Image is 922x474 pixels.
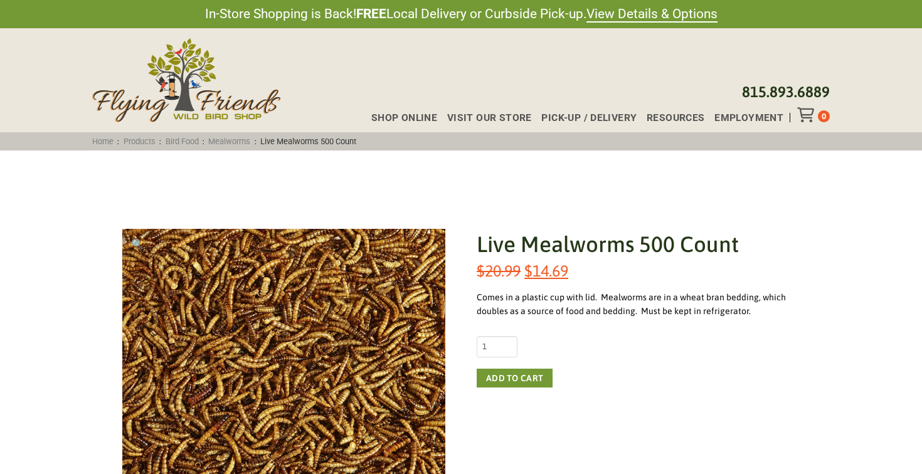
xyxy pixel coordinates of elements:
span: Pick-up / Delivery [541,113,637,123]
a: Shop Online [361,113,437,123]
span: 🔍 [131,238,144,250]
a: Bird Food [161,137,203,146]
div: Toggle Off Canvas Content [797,107,818,122]
button: Add to cart [477,369,553,387]
span: Shop Online [371,113,437,123]
a: Mealworms [204,137,255,146]
a: Home [88,137,118,146]
span: $ [524,261,533,280]
a: View full-screen image gallery [122,229,152,259]
a: View Details & Options [586,6,718,23]
span: Employment [714,113,783,123]
img: Flying Friends Wild Bird Shop Logo [92,38,280,122]
div: Comes in a plastic cup with lid. Mealworms are in a wheat bran bedding, which doubles as a source... [477,290,800,319]
bdi: 20.99 [477,261,521,280]
span: $ [477,261,485,280]
a: 815.893.6889 [742,83,830,100]
span: 0 [822,112,826,121]
a: Pick-up / Delivery [531,113,637,123]
input: Product quantity [477,336,517,357]
a: Products [119,137,159,146]
span: Live Mealworms 500 Count [257,137,361,146]
span: Visit Our Store [447,113,532,123]
a: Visit Our Store [437,113,532,123]
a: Employment [704,113,783,123]
span: Resources [647,113,705,123]
bdi: 14.69 [524,261,568,280]
h1: Live Mealworms 500 Count [477,229,800,260]
strong: FREE [356,6,386,21]
span: In-Store Shopping is Back! Local Delivery or Curbside Pick-up. [205,5,718,23]
a: Resources [637,113,704,123]
span: : : : : [88,137,361,146]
